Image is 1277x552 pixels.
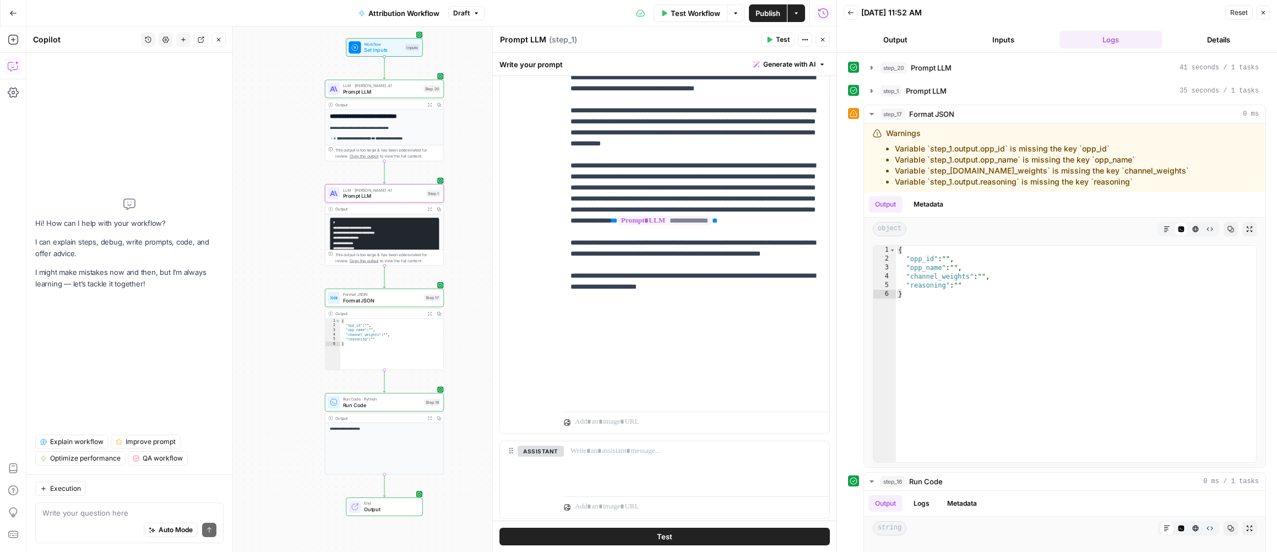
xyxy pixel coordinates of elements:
button: Optimize performance [35,451,126,466]
button: Output [844,31,947,48]
span: Explain workflow [50,437,104,447]
button: 0 ms [864,105,1265,123]
div: Warnings [886,128,1189,187]
button: 41 seconds / 1 tasks [864,59,1265,77]
div: 6 [325,342,340,346]
span: Draft [453,8,470,18]
button: Metadata [907,196,950,213]
span: Publish [756,8,780,19]
div: Format JSONFormat JSONStep 17Output{ "opp_id":"", "opp_name":"", "channel_weights":"", "reasoning... [325,289,444,370]
span: 0 ms [1243,109,1259,119]
p: I can explain steps, debug, write prompts, code, and offer advice. [35,236,224,259]
div: Step 1 [427,190,441,197]
li: Variable `step_1.output.reasoning` is missing the key `reasoning` [895,176,1189,187]
div: Inputs [405,44,420,51]
div: This output is too large & has been abbreviated for review. to view the full content. [335,147,441,159]
span: Generate with AI [763,59,816,69]
span: Output [364,506,416,513]
span: Set Inputs [364,46,402,54]
span: Prompt LLM [906,85,947,96]
span: Test [657,531,672,542]
button: Improve prompt [111,435,181,449]
g: Edge from step_16 to end [383,474,385,496]
button: Inputs [952,31,1055,48]
span: 0 ms / 1 tasks [1203,477,1259,486]
span: Attribution Workflow [368,8,439,19]
button: Logs [1059,31,1163,48]
button: Attribution Workflow [352,4,446,22]
span: End [364,500,416,506]
span: QA workflow [143,453,183,463]
div: 5 [873,281,896,290]
button: Output [868,196,903,213]
div: Copilot [33,34,138,45]
span: step_1 [881,85,901,96]
div: 1 [873,246,896,255]
p: I might make mistakes now and then, but I’m always learning — let’s tackle it together! [35,267,224,290]
span: LLM · [PERSON_NAME] 4.1 [343,187,423,193]
button: Generate with AI [749,57,830,72]
g: Edge from start to step_20 [383,57,385,79]
div: 2 [873,255,896,263]
span: Execution [50,484,81,494]
button: Details [1167,31,1270,48]
div: Write your prompt [493,53,836,75]
span: Format JSON [909,109,954,120]
span: Copy the output [350,258,379,263]
div: 2 [325,323,340,328]
span: ( step_1 ) [549,34,577,45]
button: Auto Mode [144,523,198,537]
li: Variable `step_1.output.opp_id` is missing the key `opp_id` [895,143,1189,154]
button: Test [499,528,830,545]
span: step_17 [881,109,905,120]
div: Step 16 [425,399,441,406]
div: Output [335,311,423,317]
button: Test Workflow [654,4,727,22]
p: Hi! How can I help with your workflow? [35,218,224,229]
g: Edge from step_1 to step_17 [383,266,385,288]
span: step_20 [881,62,906,73]
div: 3 [873,263,896,272]
div: Output [335,101,423,107]
button: Publish [749,4,787,22]
span: Test Workflow [671,8,720,19]
button: Explain workflow [35,435,108,449]
div: 4 [873,272,896,281]
span: 41 seconds / 1 tasks [1180,63,1259,73]
span: Run Code · Python [343,396,421,402]
span: Improve prompt [126,437,176,447]
button: Execution [35,481,86,496]
span: Test [776,35,790,45]
span: string [873,521,906,535]
div: Output [335,206,423,212]
span: Prompt LLM [911,62,952,73]
span: Reset [1230,8,1248,18]
div: 6 [873,290,896,299]
span: Copy the output [350,154,379,158]
li: Variable `step_1.output.opp_name` is missing the key `opp_name` [895,154,1189,165]
div: This output is too large & has been abbreviated for review. to view the full content. [335,251,441,263]
span: Prompt LLM [343,192,423,200]
span: Toggle code folding, rows 1 through 6 [335,318,340,323]
textarea: Prompt LLM [500,34,546,45]
span: LLM · [PERSON_NAME] 4.1 [343,83,421,89]
button: Logs [907,495,936,512]
div: 1 [325,318,340,323]
span: Optimize performance [50,453,121,463]
button: Output [868,495,903,512]
span: Format JSON [343,291,421,297]
div: 0 ms [864,123,1265,467]
span: 35 seconds / 1 tasks [1180,86,1259,96]
button: 0 ms / 1 tasks [864,473,1265,490]
button: 35 seconds / 1 tasks [864,82,1265,100]
div: WorkflowSet InputsInputs [325,38,444,56]
g: Edge from step_20 to step_1 [383,161,385,183]
div: Output [335,415,423,421]
div: 3 [325,328,340,332]
li: Variable `step_[DOMAIN_NAME]_weights` is missing the key `channel_weights` [895,165,1189,176]
div: Step 17 [425,294,441,301]
span: Run Code [343,401,421,409]
span: Format JSON [343,297,421,305]
button: Draft [448,6,485,20]
span: Workflow [364,41,402,47]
